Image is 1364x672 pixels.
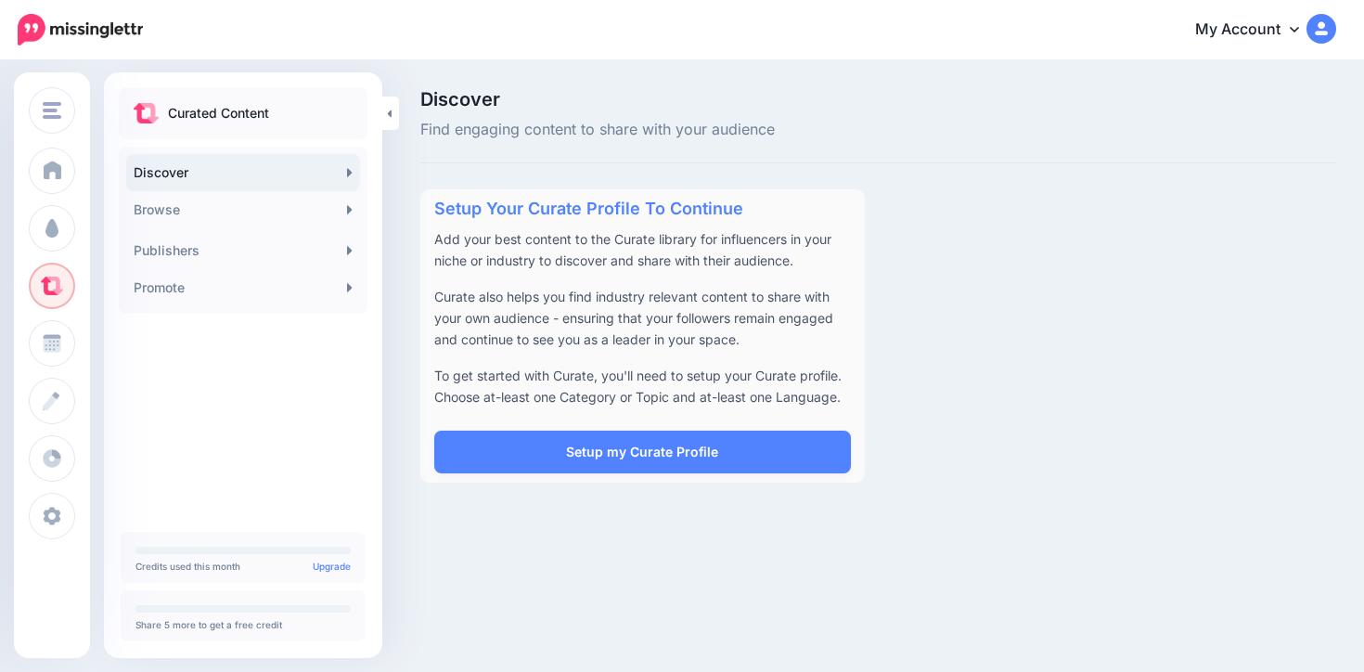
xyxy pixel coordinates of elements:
[420,118,775,142] span: Find engaging content to share with your audience
[434,228,851,271] p: Add your best content to the Curate library for influencers in your niche or industry to discover...
[126,269,360,306] a: Promote
[434,286,851,350] p: Curate also helps you find industry relevant content to share with your own audience - ensuring t...
[434,365,851,407] p: To get started with Curate, you'll need to setup your Curate profile. Choose at-least one Categor...
[126,232,360,269] a: Publishers
[18,14,143,45] img: Missinglettr
[434,199,851,219] h4: Setup Your Curate Profile To Continue
[420,90,775,109] span: Discover
[126,191,360,228] a: Browse
[1177,7,1336,53] a: My Account
[134,103,159,123] img: curate.png
[434,431,851,473] a: Setup my Curate Profile
[126,154,360,191] a: Discover
[168,102,269,124] p: Curated Content
[43,102,61,119] img: menu.png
